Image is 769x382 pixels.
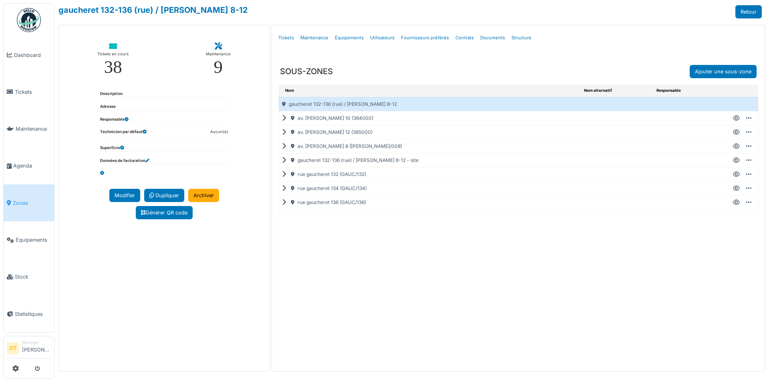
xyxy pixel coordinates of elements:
a: OT Manager[PERSON_NAME] [7,340,51,359]
a: Tickets [275,28,297,47]
span: Agenda [13,162,51,170]
div: Voir [733,171,740,178]
div: Manager [22,340,51,346]
a: Maintenance [297,28,332,47]
a: Équipements [332,28,367,47]
div: Maintenance [206,50,231,58]
div: av. [PERSON_NAME] 10 (384000) [279,111,581,125]
div: 38 [104,58,122,76]
a: Ajouter une sous-zone [690,65,757,78]
div: Voir [733,115,740,122]
span: Tickets [15,88,51,96]
div: av. [PERSON_NAME] 12 (385000) [279,125,581,139]
dt: Technicien par défaut [100,129,147,138]
li: OT [7,342,19,354]
a: Tickets en cours 38 [91,36,135,83]
div: Voir [733,157,740,164]
div: Voir [733,185,740,192]
th: Nom alternatif [581,85,653,97]
a: Documents [477,28,508,47]
a: Zones [4,184,54,221]
div: Voir [733,199,740,206]
a: Dupliquer [144,189,184,202]
a: Archiver [188,189,219,202]
a: gaucheret 132-136 (rue) / [PERSON_NAME] 8-12 [58,5,248,15]
span: Dashboard [14,51,51,59]
img: Badge_color-CXgf-gQk.svg [17,8,41,32]
a: Retour [735,5,762,18]
li: [PERSON_NAME] [22,340,51,357]
dd: Aucun(e) [210,129,228,135]
span: Zones [13,199,51,207]
span: Équipements [16,236,51,244]
div: 9 [214,58,223,76]
a: Dashboard [4,36,54,73]
dt: Description [100,91,123,97]
dt: Responsable [100,117,129,123]
a: Stock [4,259,54,295]
div: rue gaucheret 136 (GAUC/136) [279,196,581,209]
a: Modifier [109,189,140,202]
span: Statistiques [15,310,51,318]
a: Tickets [4,73,54,110]
dt: Adresse [100,104,116,110]
div: gaucheret 132-136 (rue) / [PERSON_NAME] 8-12 [279,97,581,111]
h3: SOUS-ZONES [280,67,333,76]
a: Équipements [4,221,54,258]
div: rue gaucheret 132 (GAUC/132) [279,168,581,181]
span: Stock [15,273,51,281]
a: Maintenance 9 [199,36,237,83]
a: Statistiques [4,295,54,332]
div: Tickets en cours [97,50,129,58]
dt: Données de facturation [100,158,149,164]
th: Responsable [653,85,724,97]
a: Maintenance [4,111,54,148]
div: gaucheret 132-136 (rue) / [PERSON_NAME] 8-12 - site [279,154,581,167]
div: Voir [733,129,740,136]
a: Générer QR code [136,206,193,219]
a: Agenda [4,148,54,184]
a: Fournisseurs préférés [398,28,452,47]
th: Nom [279,85,581,97]
div: Voir [733,143,740,150]
dt: Superficie [100,145,124,151]
div: av. [PERSON_NAME] 8 ([PERSON_NAME]/008) [279,139,581,153]
a: Utilisateurs [367,28,398,47]
span: Maintenance [16,125,51,133]
a: Contrats [452,28,477,47]
div: rue gaucheret 134 (GAUC/134) [279,182,581,195]
a: Structure [508,28,535,47]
